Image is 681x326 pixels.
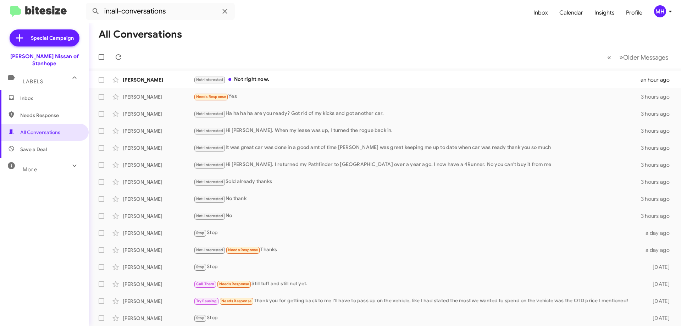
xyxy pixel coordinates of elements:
[641,161,675,168] div: 3 hours ago
[196,179,223,184] span: Not-Interested
[194,212,641,220] div: No
[196,231,205,235] span: Stop
[194,246,641,254] div: Thanks
[641,212,675,220] div: 3 hours ago
[196,282,215,286] span: Call Them
[619,53,623,62] span: »
[123,247,194,254] div: [PERSON_NAME]
[623,54,668,61] span: Older Messages
[648,5,673,17] button: MH
[589,2,620,23] a: Insights
[123,178,194,186] div: [PERSON_NAME]
[196,94,226,99] span: Needs Response
[20,129,60,136] span: All Conversations
[194,144,641,152] div: It was great car was done in a good amt of time [PERSON_NAME] was great keeping me up to date whe...
[23,78,43,85] span: Labels
[196,197,223,201] span: Not-Interested
[641,178,675,186] div: 3 hours ago
[641,298,675,305] div: [DATE]
[228,248,258,252] span: Needs Response
[554,2,589,23] a: Calendar
[123,281,194,288] div: [PERSON_NAME]
[194,178,641,186] div: Sold already thanks
[123,93,194,100] div: [PERSON_NAME]
[99,29,182,40] h1: All Conversations
[194,161,641,169] div: Hi [PERSON_NAME]. I returned my Pathfinder to [GEOGRAPHIC_DATA] over a year ago. I now have a 4Ru...
[194,76,641,84] div: Not right now.
[196,128,223,133] span: Not-Interested
[641,76,675,83] div: an hour ago
[196,111,223,116] span: Not-Interested
[123,110,194,117] div: [PERSON_NAME]
[123,264,194,271] div: [PERSON_NAME]
[123,195,194,203] div: [PERSON_NAME]
[194,280,641,288] div: Still tuff and still not yet.
[20,95,81,102] span: Inbox
[194,263,641,271] div: Stop
[86,3,235,20] input: Search
[641,281,675,288] div: [DATE]
[10,29,79,46] a: Special Campaign
[194,229,641,237] div: Stop
[123,161,194,168] div: [PERSON_NAME]
[196,299,217,303] span: Try Pausing
[123,315,194,322] div: [PERSON_NAME]
[194,314,641,322] div: Stop
[620,2,648,23] a: Profile
[196,248,223,252] span: Not-Interested
[654,5,666,17] div: MH
[196,77,223,82] span: Not-Interested
[641,247,675,254] div: a day ago
[603,50,672,65] nav: Page navigation example
[20,146,47,153] span: Save a Deal
[615,50,672,65] button: Next
[641,110,675,117] div: 3 hours ago
[123,298,194,305] div: [PERSON_NAME]
[123,144,194,151] div: [PERSON_NAME]
[641,144,675,151] div: 3 hours ago
[194,93,641,101] div: Yes
[607,53,611,62] span: «
[194,127,641,135] div: Hi [PERSON_NAME]. When my lease was up, I turned the rogue back in.
[641,195,675,203] div: 3 hours ago
[194,195,641,203] div: No thank
[123,127,194,134] div: [PERSON_NAME]
[603,50,615,65] button: Previous
[196,316,205,320] span: Stop
[196,145,223,150] span: Not-Interested
[196,265,205,269] span: Stop
[123,230,194,237] div: [PERSON_NAME]
[641,315,675,322] div: [DATE]
[194,110,641,118] div: Ha ha ha ha are you ready? Got rid of my kicks and got another car.
[641,93,675,100] div: 3 hours ago
[221,299,251,303] span: Needs Response
[219,282,249,286] span: Needs Response
[641,230,675,237] div: a day ago
[23,166,37,173] span: More
[123,212,194,220] div: [PERSON_NAME]
[31,34,74,42] span: Special Campaign
[528,2,554,23] a: Inbox
[194,297,641,305] div: Thank you for getting back to me I'll have to pass up on the vehicle, like I had stated the most ...
[196,162,223,167] span: Not-Interested
[641,264,675,271] div: [DATE]
[196,214,223,218] span: Not-Interested
[123,76,194,83] div: [PERSON_NAME]
[641,127,675,134] div: 3 hours ago
[20,112,81,119] span: Needs Response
